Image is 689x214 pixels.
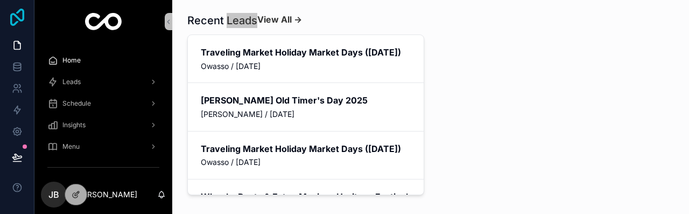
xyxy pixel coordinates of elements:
[41,137,166,156] a: Menu
[201,61,411,72] span: Owasso / [DATE]
[48,188,59,201] span: JB
[34,43,172,175] div: scrollable content
[201,143,411,155] h2: Traveling Market Holiday Market Days ([DATE])
[41,51,166,70] a: Home
[188,82,424,130] a: [PERSON_NAME] Old Timer's Day 2025[PERSON_NAME] / [DATE]
[187,13,257,28] h1: Recent Leads
[201,191,411,203] h2: Wheels, Beats & Eats - Mexican Heritage Festival
[62,121,86,129] span: Insights
[62,142,80,151] span: Menu
[188,35,424,82] a: Traveling Market Holiday Market Days ([DATE])Owasso / [DATE]
[201,94,411,106] h2: [PERSON_NAME] Old Timer's Day 2025
[201,46,411,58] h2: Traveling Market Holiday Market Days ([DATE])
[85,13,122,30] img: App logo
[62,99,91,108] span: Schedule
[201,109,411,120] span: [PERSON_NAME] / [DATE]
[41,72,166,92] a: Leads
[62,56,81,65] span: Home
[188,131,424,179] a: Traveling Market Holiday Market Days ([DATE])Owasso / [DATE]
[41,115,166,135] a: Insights
[62,78,81,86] span: Leads
[75,189,137,200] p: [PERSON_NAME]
[201,157,411,168] span: Owasso / [DATE]
[41,94,166,113] a: Schedule
[257,14,302,25] a: View All →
